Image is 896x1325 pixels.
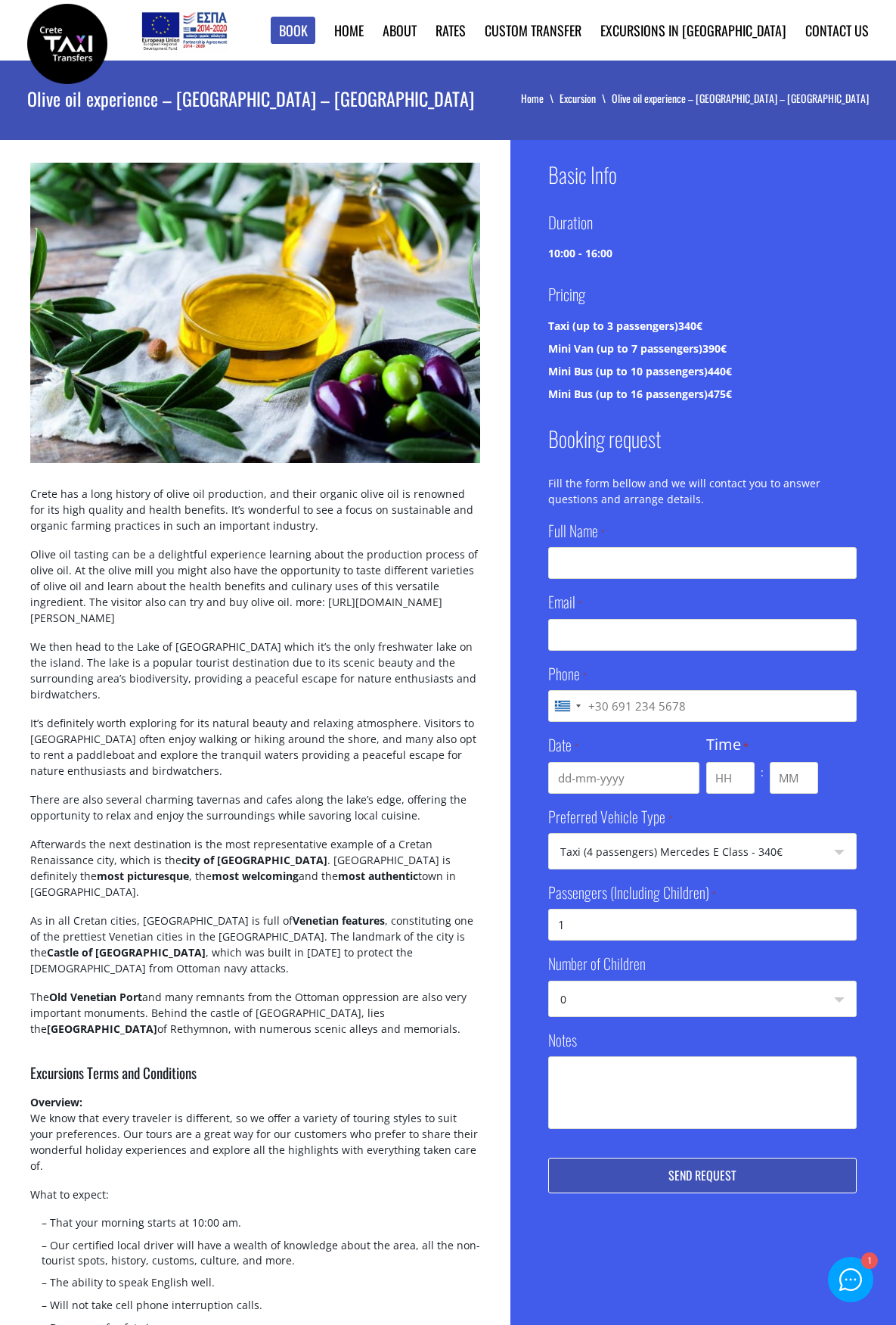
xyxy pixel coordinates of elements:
[548,806,671,827] label: Preferred Vehicle Type
[612,91,869,106] li: Olive oil experience – [GEOGRAPHIC_DATA] – [GEOGRAPHIC_DATA]
[334,20,364,40] a: Home
[212,869,299,883] strong: most welcoming
[549,691,585,721] div: Selected country
[47,945,206,960] strong: Castle of [GEOGRAPHIC_DATA]
[30,1298,480,1320] li: – Will not take cell phone interruption calls.
[548,160,857,211] h2: Basic Info
[30,639,480,715] p: We then head to the Lake of [GEOGRAPHIC_DATA] which it’s the only freshwater lake on the island. ...
[30,836,480,913] p: Afterwards the next destination is the most representative example of a Cretan Renaissance city, ...
[548,690,857,722] input: +30 691 234 5678
[548,424,857,475] h2: Booking request
[548,520,604,541] label: Full Name
[548,315,857,337] div: Taxi (up to 3 passengers)
[548,211,857,243] h3: Duration
[548,283,857,315] h3: Pricing
[702,341,727,356] span: 390€
[485,20,581,40] a: Custom Transfer
[181,853,327,867] strong: city of [GEOGRAPHIC_DATA]
[30,1238,480,1276] li: – Our certified local driver will have a wealth of knowledge about the area, all the non-tourist ...
[548,882,715,903] label: Passengers (Including Children)
[755,762,770,783] div: :
[30,163,480,463] img: Olive oil experience – Kournas Lake – Rethymnon town
[708,364,732,378] span: 440€
[548,1158,857,1193] input: Send Request
[521,90,560,106] a: Home
[548,242,857,265] div: 10:00 - 16:00
[30,1275,480,1298] li: – The ability to speak English well.
[548,475,857,520] p: Fill the form bellow and we will contact you to answer questions and arrange details.
[27,61,501,136] h1: Olive oil experience – [GEOGRAPHIC_DATA] – [GEOGRAPHIC_DATA]
[708,387,732,401] span: 475€
[548,591,581,612] label: Email
[436,20,466,40] a: Rates
[271,17,316,45] a: Book
[27,34,107,50] a: Crete Taxi Transfers | Olive oil experience – Kournas Lake - Rethymnon town | Crete Taxi Transfers
[30,1062,480,1094] h3: Excursions Terms and Conditions
[30,1094,480,1187] p: We know that every traveler is different, so we offer a variety of touring styles to suit your pr...
[600,20,786,40] a: Excursions in [GEOGRAPHIC_DATA]
[30,913,480,989] p: As in all Cretan cities, [GEOGRAPHIC_DATA] is full of , constituting one of the prettiest Venetia...
[30,989,480,1050] p: The and many remnants from the Ottoman oppression are also very important monuments. Behind the c...
[338,869,418,883] strong: most authentic
[860,1254,876,1270] div: 1
[548,953,646,974] label: Number of Children
[293,913,385,928] strong: Venetian features
[548,762,699,794] input: dd-mm-yyyy
[30,1095,82,1109] strong: Overview:
[706,734,749,755] legend: Time
[560,90,612,106] a: Excursion
[47,1022,157,1036] strong: [GEOGRAPHIC_DATA]
[30,546,480,639] p: Olive oil tasting can be a delightful experience learning about the production process of olive o...
[97,869,189,883] strong: most picturesque
[678,319,702,333] span: 340€
[30,792,480,836] p: There are also several charming tavernas and cafes along the lake’s edge, offering the opportunit...
[30,715,480,792] p: It’s definitely worth exploring for its natural beauty and relaxing atmosphere. Visitors to [GEOG...
[805,20,869,40] a: Contact us
[30,1187,480,1215] p: What to expect:
[548,734,578,755] label: Date
[548,1029,577,1050] label: Notes
[30,1215,480,1238] li: – That your morning starts at 10:00 am.
[27,4,107,84] img: Crete Taxi Transfers | Olive oil experience – Kournas Lake - Rethymnon town | Crete Taxi Transfers
[49,990,142,1004] strong: Old Venetian Port
[706,762,755,794] input: HH
[548,337,857,360] div: Mini Van (up to 7 passengers)
[548,360,857,383] div: Mini Bus (up to 10 passengers)
[548,663,586,684] label: Phone
[770,762,818,794] input: MM
[139,8,229,53] img: e-bannersEUERDF180X90.jpg
[30,486,480,546] p: Crete has a long history of olive oil production, and their organic olive oil is renowned for its...
[383,20,417,40] a: About
[548,383,857,406] div: Mini Bus (up to 16 passengers)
